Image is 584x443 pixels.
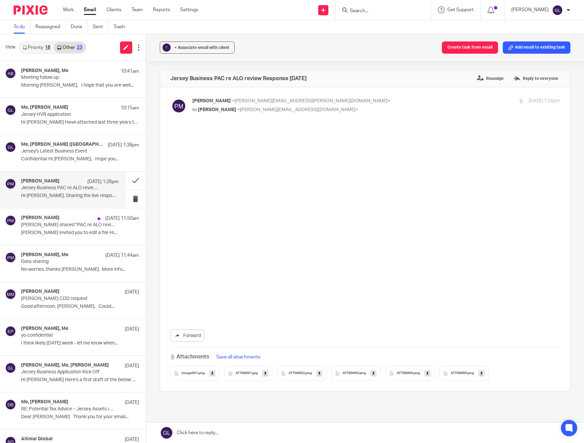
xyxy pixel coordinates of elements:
button: ATT00003.png [331,366,380,381]
p: Dear [PERSON_NAME] Thank you for your email... [21,414,139,420]
button: ATT00004.png [385,366,434,381]
button: ATT00002.png [277,366,326,381]
span: ATT00003 [343,371,359,375]
h3: Attachments [170,353,209,361]
img: Pixie [14,5,48,15]
a: Priority18 [19,42,54,53]
button: ATT00001.jpg [224,366,272,381]
p: I think likely [DATE] week - let me know when... [21,340,139,346]
p: Good afternoon, [PERSON_NAME], Could... [21,304,139,309]
img: svg%3E [170,98,187,114]
span: image001 [182,371,198,375]
h4: [PERSON_NAME], Me [21,252,68,258]
p: Data sharing [21,259,115,265]
span: ATT00001 [236,371,252,375]
p: [DATE] [125,399,139,406]
p: [DATE] 1:26pm [87,178,119,185]
p: 10:15am [121,105,139,111]
p: Jersey's Latest Business Event [21,148,115,154]
a: Team [132,6,143,13]
a: Sent [93,20,108,34]
a: Reports [153,6,170,13]
p: [DATE] 11:50am [105,215,139,222]
h4: Jersey Business PAC re ALO review Response [DATE] [170,75,307,82]
span: ATT00002 [289,371,305,375]
p: RE: Potential Tax Advice – Jersey Assets in Deceased’s Estate [21,406,115,412]
img: svg%3E [5,142,16,153]
p: Meeting follow up. [21,75,115,81]
p: [PERSON_NAME] invited you to edit a file Hi... [21,230,139,236]
span: to [192,107,197,112]
p: yo confidential [21,333,115,338]
span: [PERSON_NAME] [192,99,231,103]
p: [DATE] 1:38pm [108,142,139,148]
h4: Me, [PERSON_NAME] [21,105,68,110]
h4: [PERSON_NAME] [21,289,59,295]
a: Work [63,6,74,13]
label: Reassign [475,73,505,84]
h4: Allinial Global [21,436,53,442]
h4: Me, [PERSON_NAME] [21,399,68,405]
span: ATT00005 [451,371,467,375]
a: Reassigned [35,20,66,34]
p: Morning [PERSON_NAME], I hope that you are well... [21,83,139,88]
button: ? + Associate email with client [160,41,235,54]
p: [DATE] [125,326,139,333]
p: Jersey HVR application [21,112,115,118]
span: .png [413,371,420,375]
div: ? [162,43,171,52]
img: svg%3E [5,178,16,189]
button: image001.png [170,366,219,381]
a: Done [71,20,88,34]
span: .png [467,371,474,375]
button: Add email to existing task [503,41,570,54]
p: [PERSON_NAME] shared "PAC re ALO review Response [DATE]" with you [21,222,115,228]
p: 10:41am [121,68,139,75]
p: [DATE] [125,289,139,296]
h4: [PERSON_NAME], Me, [PERSON_NAME] [21,362,109,368]
span: [PERSON_NAME] [198,107,236,112]
img: svg%3E [5,326,16,337]
img: svg%3E [5,105,16,116]
p: [DATE] 11:44am [105,252,139,259]
div: 23 [77,45,82,50]
p: No worries, thanks [PERSON_NAME]. More info... [21,267,139,272]
p: [DATE] [125,362,139,369]
p: Hi [PERSON_NAME] Have attached last three years tax... [21,120,139,125]
button: ATT00005.png [440,366,488,381]
h4: [PERSON_NAME] [21,178,59,184]
span: View [5,44,15,51]
img: svg%3E [5,252,16,263]
p: [DATE] 1:26pm [529,98,560,105]
p: Hi [PERSON_NAME] Here's a first draft of the below: ... [21,377,139,383]
p: Jersey Business Application Kick Off [21,369,115,375]
span: .jpg [252,371,258,375]
button: Save all attachments [214,353,262,361]
h4: [PERSON_NAME], Me [21,68,68,74]
span: .png [198,371,205,375]
img: svg%3E [5,399,16,410]
h4: Me, [PERSON_NAME] ([GEOGRAPHIC_DATA]) [21,142,104,147]
input: Search [349,8,410,14]
p: Confidential Hi [PERSON_NAME], Hope you... [21,156,139,162]
img: svg%3E [552,5,563,16]
a: Other23 [54,42,85,53]
p: [PERSON_NAME] [511,6,549,13]
p: Jersey Business PAC re ALO review Response [DATE] [21,185,99,191]
span: <[PERSON_NAME][EMAIL_ADDRESS][PERSON_NAME][DOMAIN_NAME]> [232,99,390,103]
a: Forward [170,330,204,342]
h4: [PERSON_NAME] [21,215,59,221]
span: <[PERSON_NAME][EMAIL_ADDRESS][DOMAIN_NAME]> [237,107,358,112]
img: svg%3E [5,289,16,300]
img: svg%3E [5,68,16,79]
span: .png [305,371,312,375]
span: Get Support [447,7,474,12]
img: svg%3E [5,215,16,226]
a: Trash [114,20,130,34]
a: To do [14,20,30,34]
button: Create task from email [442,41,498,54]
div: 18 [45,45,50,50]
span: + Associate email with client [174,46,229,50]
p: [PERSON_NAME] CDD request [21,296,115,302]
span: .png [359,371,366,375]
